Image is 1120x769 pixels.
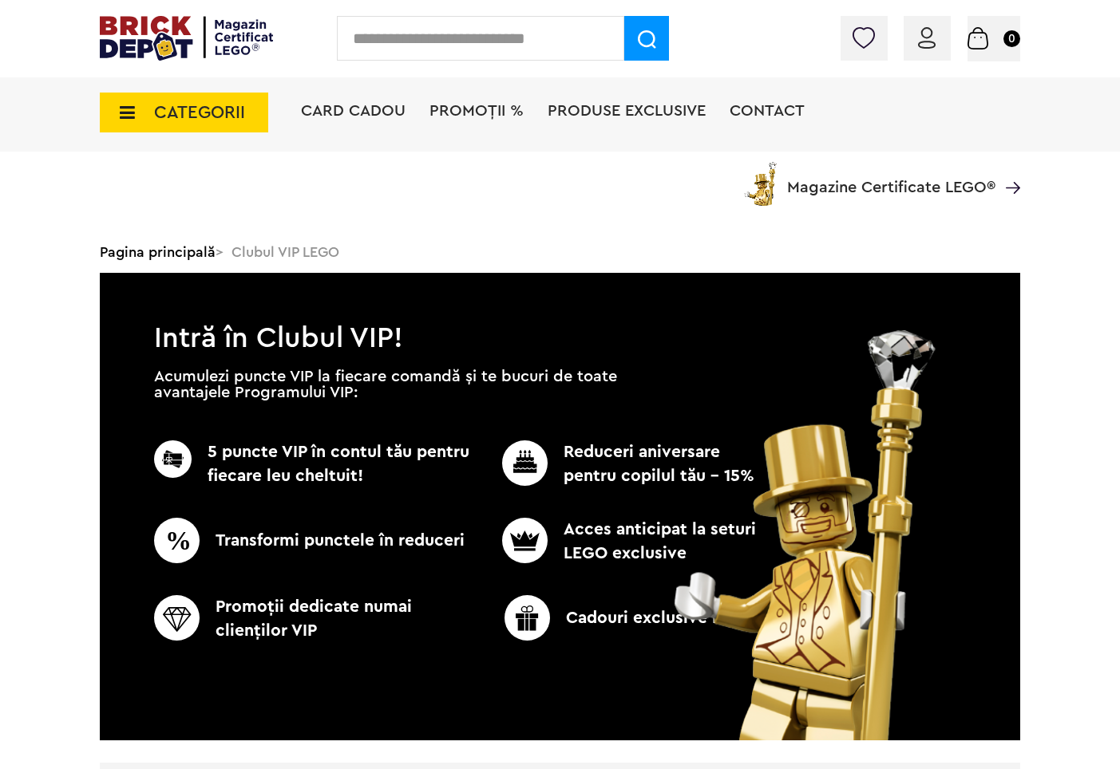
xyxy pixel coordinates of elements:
a: Produse exclusive [548,103,706,119]
small: 0 [1003,30,1020,47]
a: Contact [730,103,805,119]
a: Magazine Certificate LEGO® [995,159,1020,175]
img: CC_BD_Green_chek_mark [502,518,548,563]
img: CC_BD_Green_chek_mark [502,440,548,486]
span: Magazine Certificate LEGO® [787,159,995,195]
p: Cadouri exclusive LEGO [469,595,791,641]
p: Promoţii dedicate numai clienţilor VIP [154,595,476,643]
img: CC_BD_Green_chek_mark [154,440,192,478]
a: PROMOȚII % [429,103,524,119]
div: > Clubul VIP LEGO [100,231,1020,273]
img: CC_BD_Green_chek_mark [505,595,550,641]
img: CC_BD_Green_chek_mark [154,518,200,563]
p: Acumulezi puncte VIP la fiecare comandă și te bucuri de toate avantajele Programului VIP: [154,369,617,400]
p: 5 puncte VIP în contul tău pentru fiecare leu cheltuit! [154,440,476,488]
h1: Intră în Clubul VIP! [100,273,1020,346]
a: Pagina principală [100,245,216,259]
a: Card Cadou [301,103,406,119]
span: CATEGORII [154,104,245,121]
img: vip_page_image [657,330,955,740]
p: Acces anticipat la seturi LEGO exclusive [476,518,762,566]
p: Reduceri aniversare pentru copilul tău - 15% [476,440,762,488]
img: CC_BD_Green_chek_mark [154,595,200,641]
p: Transformi punctele în reduceri [154,518,476,563]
